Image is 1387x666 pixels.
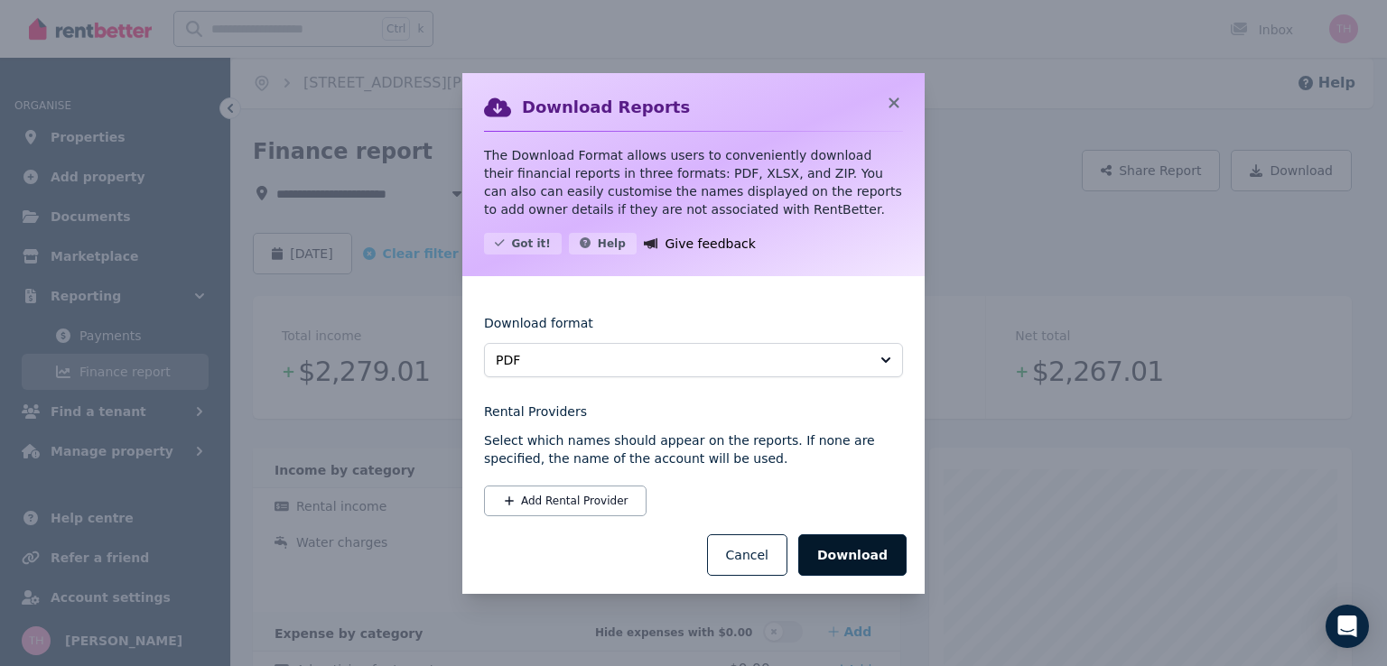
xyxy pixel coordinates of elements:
div: Open Intercom Messenger [1326,605,1369,648]
p: Select which names should appear on the reports. If none are specified, the name of the account w... [484,431,903,467]
button: Add Rental Provider [484,486,647,516]
h2: Download Reports [522,95,690,120]
button: Help [569,233,637,254]
button: Cancel [707,534,787,576]
button: Got it! [484,233,562,254]
span: PDF [496,351,866,369]
legend: Rental Providers [484,402,903,421]
a: Give feedback [644,233,756,254]
label: Download format [484,314,593,343]
button: PDF [484,343,903,377]
p: The Download Format allows users to conveniently download their financial reports in three format... [484,146,903,218]
button: Download [798,534,907,576]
